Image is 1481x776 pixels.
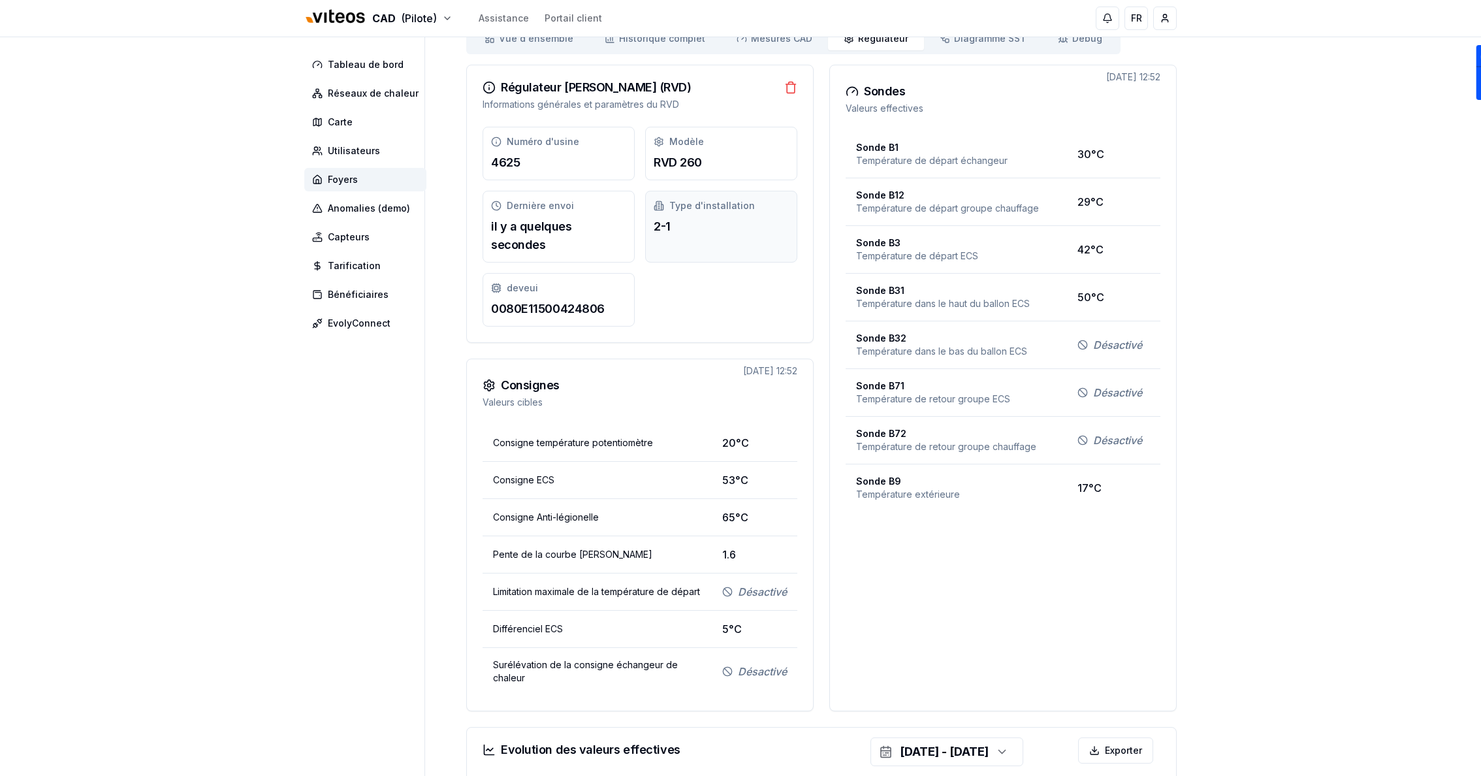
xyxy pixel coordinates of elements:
[328,173,358,186] span: Foyers
[304,225,432,249] a: Capteurs
[654,218,789,236] p: 2-1
[856,475,1057,488] span: Sonde B9
[499,32,573,45] span: Vue d'ensemble
[856,154,1057,167] span: Température de départ échangeur
[1093,385,1142,400] span: Désactivé
[401,10,437,26] span: (Pilote)
[483,574,712,611] td: Limitation maximale de la température de départ
[1077,289,1104,305] span: 50°C
[722,472,748,488] span: 53°C
[304,5,453,33] button: CAD(Pilote)
[721,27,828,50] a: Mesures CAD
[304,110,432,134] a: Carte
[1093,432,1142,448] span: Désactivé
[1077,242,1104,257] span: 42°C
[304,139,432,163] a: Utilisateurs
[1077,146,1104,162] span: 30°C
[483,648,712,696] td: Surélévation de la consigne échangeur de chaleur
[828,27,924,50] a: Régulateur
[856,345,1057,358] span: Température dans le bas du ballon ECS
[1042,27,1118,50] a: Debug
[483,379,797,392] h3: Consignes
[483,536,712,574] td: Pente de la courbe [PERSON_NAME]
[1124,7,1148,30] button: FR
[328,259,381,272] span: Tarification
[1093,337,1142,353] span: Désactivé
[751,32,812,45] span: Mesures CAD
[856,141,1057,154] span: Sonde B1
[304,283,432,306] a: Bénéficiaires
[483,396,797,409] p: Valeurs cibles
[304,312,432,335] a: EvolyConnect
[654,154,789,172] p: RVD 260
[1078,737,1153,764] button: Exporter
[483,98,797,111] p: Informations générales et paramètres du RVD
[743,364,797,378] div: [DATE] 12:52
[372,10,396,26] span: CAD
[900,743,989,761] div: [DATE] - [DATE]
[856,250,1057,263] span: Température de départ ECS
[722,435,749,451] span: 20°C
[619,32,705,45] span: Historique complet
[328,58,404,71] span: Tableau de bord
[856,427,1057,440] span: Sonde B72
[479,12,529,25] a: Assistance
[469,27,589,50] a: Vue d'ensemble
[856,236,1057,250] span: Sonde B3
[856,332,1057,345] span: Sonde B32
[483,425,712,462] td: Consigne température potentiomètre
[738,584,787,600] span: Désactivé
[328,202,410,215] span: Anomalies (demo)
[1072,32,1102,45] span: Debug
[483,462,712,499] td: Consigne ECS
[856,189,1057,202] span: Sonde B12
[304,197,432,220] a: Anomalies (demo)
[491,300,626,318] p: 0080E11500424806
[328,288,389,301] span: Bénéficiaires
[483,81,797,94] h3: Régulateur [PERSON_NAME] (RVD)
[304,168,432,191] a: Foyers
[846,102,1160,115] p: Valeurs effectives
[483,499,712,536] td: Consigne Anti-légionelle
[304,254,432,278] a: Tarification
[856,297,1057,310] span: Température dans le haut du ballon ECS
[304,1,367,33] img: Viteos - CAD Logo
[924,27,1042,50] a: Diagramme SST
[589,27,721,50] a: Historique complet
[483,611,712,648] td: Différenciel ECS
[738,664,787,679] span: Désactivé
[328,87,419,100] span: Réseaux de chaleur
[856,284,1057,297] span: Sonde B31
[507,282,538,295] span: deveui
[1131,12,1142,25] span: FR
[1077,480,1102,496] span: 17°C
[669,199,755,212] span: Type d'installation
[856,202,1057,215] span: Température de départ groupe chauffage
[846,85,1160,98] h3: Sondes
[328,144,380,157] span: Utilisateurs
[328,231,370,244] span: Capteurs
[722,621,742,637] span: 5°C
[858,32,908,45] span: Régulateur
[856,488,1057,501] span: Température extérieure
[722,547,736,562] span: 1.6
[870,737,1023,766] button: [DATE] - [DATE]
[1077,194,1104,210] span: 29°C
[328,317,390,330] span: EvolyConnect
[491,154,626,172] p: 4625
[856,393,1057,406] span: Température de retour groupe ECS
[856,380,1057,393] span: Sonde B71
[491,218,626,254] p: il y a quelques secondes
[507,135,579,148] span: Numéro d'usine
[545,12,602,25] a: Portail client
[1106,71,1160,84] div: [DATE] 12:52
[669,135,704,148] span: Modèle
[856,440,1057,453] span: Température de retour groupe chauffage
[507,199,574,212] span: Dernière envoi
[304,53,432,76] a: Tableau de bord
[304,82,432,105] a: Réseaux de chaleur
[954,32,1027,45] span: Diagramme SST
[722,509,748,525] span: 65°C
[328,116,353,129] span: Carte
